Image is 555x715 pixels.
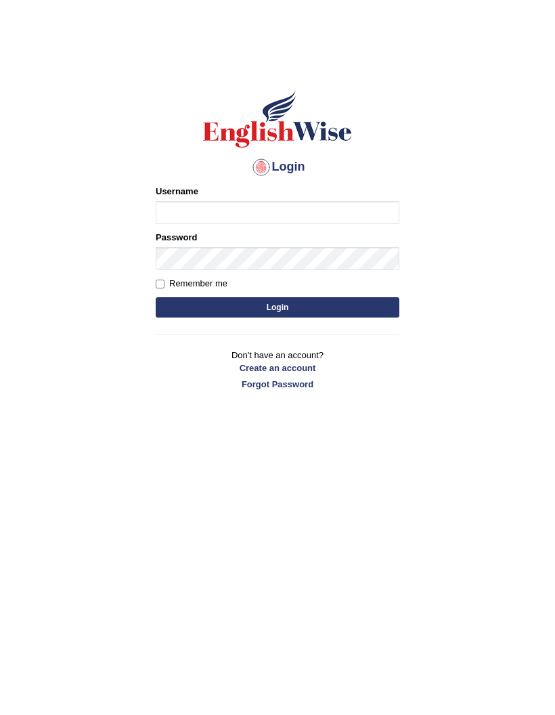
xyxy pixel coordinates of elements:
label: Password [156,231,197,244]
img: Logo of English Wise sign in for intelligent practice with AI [200,89,355,150]
label: Username [156,185,198,198]
a: Create an account [156,362,399,374]
h4: Login [156,156,399,178]
button: Login [156,297,399,318]
a: Forgot Password [156,378,399,391]
input: Remember me [156,280,164,288]
p: Don't have an account? [156,349,399,391]
label: Remember me [156,277,227,290]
